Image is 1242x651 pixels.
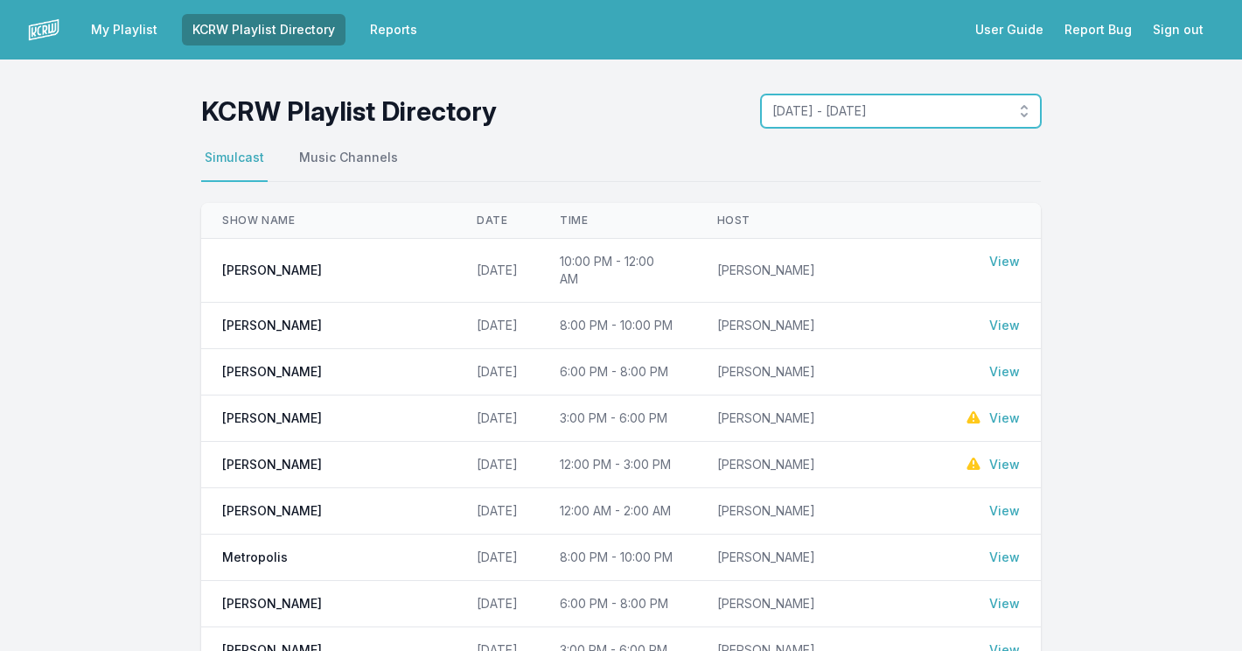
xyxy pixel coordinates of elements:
h1: KCRW Playlist Directory [201,95,497,127]
th: Show Name [201,203,456,239]
a: View [989,549,1020,566]
th: Time [539,203,696,239]
span: [PERSON_NAME] [222,363,322,381]
a: View [989,456,1020,473]
td: 12:00 PM - 3:00 PM [539,442,696,488]
td: [DATE] [456,395,539,442]
th: Host [696,203,944,239]
a: View [989,253,1020,270]
td: 10:00 PM - 12:00 AM [539,239,696,303]
td: [PERSON_NAME] [696,535,944,581]
td: [PERSON_NAME] [696,442,944,488]
span: [PERSON_NAME] [222,409,322,427]
td: 6:00 PM - 8:00 PM [539,349,696,395]
td: 6:00 PM - 8:00 PM [539,581,696,627]
span: [DATE] - [DATE] [772,102,1005,120]
button: Sign out [1142,14,1214,45]
td: 3:00 PM - 6:00 PM [539,395,696,442]
span: [PERSON_NAME] [222,262,322,279]
td: [DATE] [456,239,539,303]
td: [DATE] [456,581,539,627]
a: View [989,595,1020,612]
a: Reports [359,14,428,45]
td: 8:00 PM - 10:00 PM [539,535,696,581]
td: [PERSON_NAME] [696,239,944,303]
td: [DATE] [456,349,539,395]
a: View [989,363,1020,381]
td: [PERSON_NAME] [696,395,944,442]
span: [PERSON_NAME] [222,317,322,334]
td: [DATE] [456,303,539,349]
td: [PERSON_NAME] [696,488,944,535]
td: 8:00 PM - 10:00 PM [539,303,696,349]
a: View [989,409,1020,427]
button: Music Channels [296,149,401,182]
a: KCRW Playlist Directory [182,14,345,45]
a: View [989,317,1020,334]
td: 12:00 AM - 2:00 AM [539,488,696,535]
span: [PERSON_NAME] [222,456,322,473]
span: [PERSON_NAME] [222,502,322,520]
td: [DATE] [456,535,539,581]
td: [PERSON_NAME] [696,303,944,349]
td: [PERSON_NAME] [696,581,944,627]
span: Metropolis [222,549,288,566]
button: [DATE] - [DATE] [761,94,1041,128]
a: My Playlist [80,14,168,45]
td: [PERSON_NAME] [696,349,944,395]
a: Report Bug [1054,14,1142,45]
a: User Guide [965,14,1054,45]
img: logo-white-87cec1fa9cbef997252546196dc51331.png [28,14,59,45]
a: View [989,502,1020,520]
th: Date [456,203,539,239]
td: [DATE] [456,488,539,535]
span: [PERSON_NAME] [222,595,322,612]
td: [DATE] [456,442,539,488]
button: Simulcast [201,149,268,182]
